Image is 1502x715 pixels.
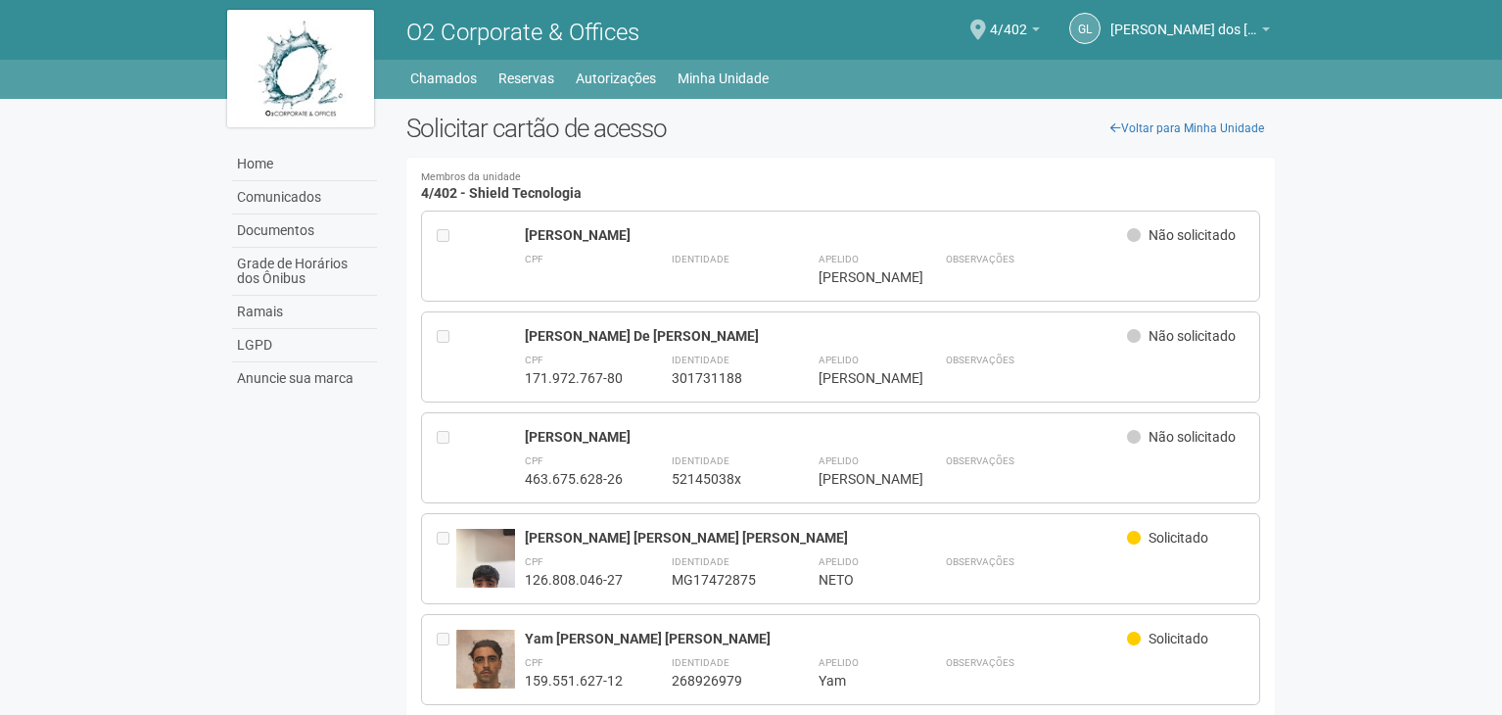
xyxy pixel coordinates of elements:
[819,470,897,488] div: [PERSON_NAME]
[819,455,859,466] strong: Apelido
[232,296,377,329] a: Ramais
[672,254,729,264] strong: Identidade
[990,24,1040,40] a: 4/402
[819,672,897,690] div: Yam
[819,254,859,264] strong: Apelido
[1149,631,1208,646] span: Solicitado
[525,556,543,567] strong: CPF
[946,254,1014,264] strong: Observações
[672,672,770,690] div: 268926979
[525,657,543,668] strong: CPF
[1110,3,1257,37] span: Gabriel Lemos Carreira dos Reis
[232,362,377,395] a: Anuncie sua marca
[1100,114,1275,143] a: Voltar para Minha Unidade
[456,630,515,698] img: user.jpg
[946,455,1014,466] strong: Observações
[525,455,543,466] strong: CPF
[946,556,1014,567] strong: Observações
[525,355,543,365] strong: CPF
[232,329,377,362] a: LGPD
[1149,530,1208,546] span: Solicitado
[672,470,770,488] div: 52145038x
[525,571,623,589] div: 126.808.046-27
[819,556,859,567] strong: Apelido
[498,65,554,92] a: Reservas
[406,19,639,46] span: O2 Corporate & Offices
[819,369,897,387] div: [PERSON_NAME]
[1149,429,1236,445] span: Não solicitado
[525,672,623,690] div: 159.551.627-12
[525,254,543,264] strong: CPF
[672,369,770,387] div: 301731188
[672,657,729,668] strong: Identidade
[819,657,859,668] strong: Apelido
[1149,227,1236,243] span: Não solicitado
[819,355,859,365] strong: Apelido
[1149,328,1236,344] span: Não solicitado
[525,630,1127,647] div: Yam [PERSON_NAME] [PERSON_NAME]
[672,455,729,466] strong: Identidade
[1069,13,1101,44] a: GL
[1110,24,1270,40] a: [PERSON_NAME] dos [PERSON_NAME]
[232,148,377,181] a: Home
[421,172,1260,201] h4: 4/402 - Shield Tecnologia
[672,556,729,567] strong: Identidade
[410,65,477,92] a: Chamados
[406,114,1275,143] h2: Solicitar cartão de acesso
[525,327,1127,345] div: [PERSON_NAME] De [PERSON_NAME]
[525,369,623,387] div: 171.972.767-80
[819,571,897,589] div: NETO
[678,65,769,92] a: Minha Unidade
[232,181,377,214] a: Comunicados
[672,571,770,589] div: MG17472875
[576,65,656,92] a: Autorizações
[227,10,374,127] img: logo.jpg
[946,657,1014,668] strong: Observações
[525,529,1127,547] div: [PERSON_NAME] [PERSON_NAME] [PERSON_NAME]
[421,172,1260,183] small: Membros da unidade
[525,428,1127,446] div: [PERSON_NAME]
[232,248,377,296] a: Grade de Horários dos Ônibus
[672,355,729,365] strong: Identidade
[437,630,456,690] div: Entre em contato com a Aministração para solicitar o cancelamento ou 2a via
[456,529,515,634] img: user.jpg
[232,214,377,248] a: Documentos
[525,470,623,488] div: 463.675.628-26
[990,3,1027,37] span: 4/402
[525,226,1127,244] div: [PERSON_NAME]
[437,529,456,589] div: Entre em contato com a Aministração para solicitar o cancelamento ou 2a via
[946,355,1014,365] strong: Observações
[819,268,897,286] div: [PERSON_NAME]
